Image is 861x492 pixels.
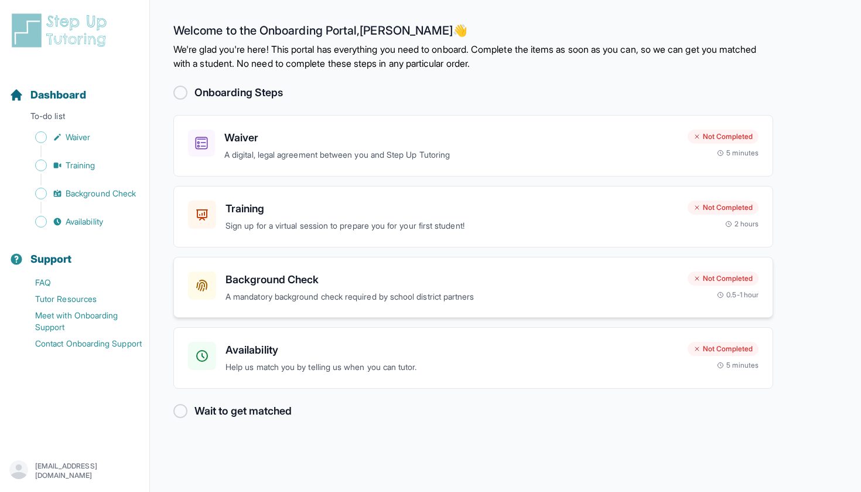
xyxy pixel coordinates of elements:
a: Background Check [9,185,149,202]
a: WaiverA digital, legal agreement between you and Step Up TutoringNot Completed5 minutes [173,115,773,177]
span: Background Check [66,188,136,199]
div: 5 minutes [717,361,758,370]
div: Not Completed [688,272,758,286]
img: logo [9,12,114,49]
span: Support [30,251,72,267]
div: Not Completed [688,201,758,215]
h3: Availability [225,342,678,358]
h3: Training [225,201,678,217]
a: AvailabilityHelp us match you by telling us when you can tutor.Not Completed5 minutes [173,327,773,389]
a: Meet with Onboarding Support [9,307,149,335]
div: Not Completed [688,130,758,144]
a: Background CheckA mandatory background check required by school district partnersNot Completed0.5... [173,257,773,318]
h2: Onboarding Steps [194,84,283,101]
span: Waiver [66,131,90,143]
a: Dashboard [9,87,86,103]
p: A digital, legal agreement between you and Step Up Tutoring [224,148,678,162]
button: Support [5,232,145,272]
a: Training [9,157,149,174]
span: Availability [66,216,103,228]
span: Training [66,160,95,171]
h3: Waiver [224,130,678,146]
a: Availability [9,213,149,230]
p: To-do list [5,110,145,127]
a: TrainingSign up for a virtual session to prepare you for your first student!Not Completed2 hours [173,186,773,247]
h2: Welcome to the Onboarding Portal, [PERSON_NAME] 👋 [173,23,773,42]
p: Help us match you by telling us when you can tutor. [225,361,678,374]
a: Waiver [9,129,149,145]
a: FAQ [9,274,149,291]
a: Contact Onboarding Support [9,335,149,352]
h2: Wait to get matched [194,403,292,419]
div: Not Completed [688,342,758,356]
span: Dashboard [30,87,86,103]
p: [EMAIL_ADDRESS][DOMAIN_NAME] [35,462,140,480]
button: [EMAIL_ADDRESS][DOMAIN_NAME] [9,460,140,481]
button: Dashboard [5,68,145,108]
p: A mandatory background check required by school district partners [225,290,678,304]
p: Sign up for a virtual session to prepare you for your first student! [225,219,678,233]
p: We're glad you're here! This portal has everything you need to onboard. Complete the items as soo... [173,42,773,70]
h3: Background Check [225,272,678,288]
a: Tutor Resources [9,291,149,307]
div: 0.5-1 hour [717,290,758,300]
div: 2 hours [725,219,759,229]
div: 5 minutes [717,148,758,158]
